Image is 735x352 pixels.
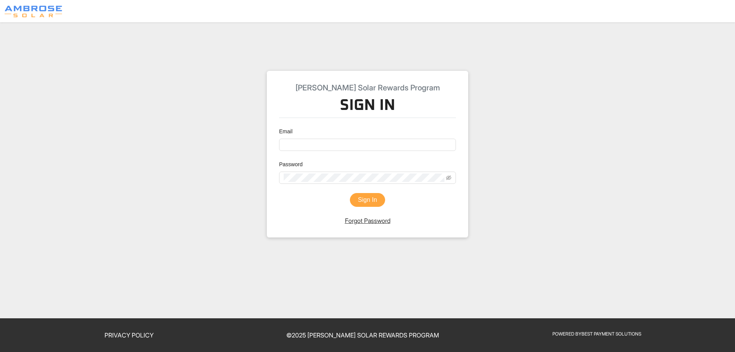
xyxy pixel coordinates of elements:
span: eye-invisible [446,175,451,180]
a: Forgot Password [345,217,390,224]
p: © 2025 [PERSON_NAME] Solar Rewards Program [251,331,475,340]
label: Email [279,127,298,136]
button: Sign In [350,193,385,207]
h3: Sign In [279,96,456,118]
h5: [PERSON_NAME] Solar Rewards Program [279,83,456,92]
input: Password [284,174,444,182]
a: Powered ByBest Payment Solutions [552,331,641,337]
label: Password [279,160,308,169]
img: Program logo [5,6,62,17]
a: Privacy Policy [105,331,154,339]
input: Email [279,139,456,151]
